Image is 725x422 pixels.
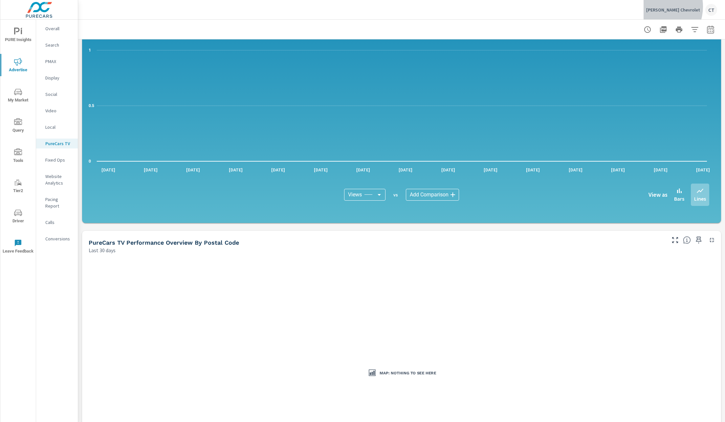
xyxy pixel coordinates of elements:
p: [DATE] [224,167,247,173]
div: Website Analytics [36,171,78,188]
div: Local [36,122,78,132]
span: Understand PureCars TV performance data by postal code. Individual postal codes can be selected a... [683,236,691,244]
p: [DATE] [97,167,120,173]
span: Leave Feedback [2,239,34,255]
text: 1 [89,48,91,53]
p: Overall [45,25,73,32]
p: [PERSON_NAME] Chevrolet [646,7,700,13]
button: Apply Filters [688,23,701,36]
span: Save this to your personalized report [693,235,704,245]
button: "Export Report to PDF" [657,23,670,36]
p: Website Analytics [45,173,73,186]
span: Tier2 [2,179,34,195]
div: Social [36,89,78,99]
span: Query [2,118,34,134]
h3: Map: Nothing to see here [380,370,436,376]
text: 0 [89,159,91,164]
p: [DATE] [692,167,714,173]
p: Lines [694,195,706,203]
div: Search [36,40,78,50]
span: Advertise [2,58,34,74]
button: Select Date Range [704,23,717,36]
p: Local [45,124,73,130]
p: Search [45,42,73,48]
div: Add Comparison [406,189,459,201]
span: My Market [2,88,34,104]
button: Make Fullscreen [670,235,680,245]
p: PMAX [45,58,73,65]
div: PureCars TV [36,139,78,148]
div: Pacing Report [36,194,78,211]
p: [DATE] [437,167,460,173]
div: Calls [36,217,78,227]
div: Fixed Ops [36,155,78,165]
div: nav menu [0,20,36,261]
text: 0.5 [89,103,94,108]
p: [DATE] [606,167,629,173]
p: [DATE] [182,167,205,173]
p: [DATE] [139,167,162,173]
div: Video [36,106,78,116]
p: [DATE] [352,167,375,173]
div: Overall [36,24,78,33]
p: PureCars TV [45,140,73,147]
p: Display [45,75,73,81]
p: Last 30 days [89,246,116,254]
span: Add Comparison [410,191,449,198]
p: [DATE] [479,167,502,173]
p: [DATE] [521,167,544,173]
span: Driver [2,209,34,225]
p: vs [385,192,406,198]
span: Views [348,191,362,198]
span: PURE Insights [2,28,34,44]
span: Tools [2,148,34,165]
div: Conversions [36,234,78,244]
button: Print Report [672,23,686,36]
p: Bars [674,195,684,203]
button: Minimize Widget [707,235,717,245]
p: [DATE] [267,167,290,173]
h5: PureCars TV Performance Overview By Postal Code [89,239,239,246]
p: [DATE] [564,167,587,173]
p: Video [45,107,73,114]
div: CT [705,4,717,16]
p: [DATE] [394,167,417,173]
p: Social [45,91,73,98]
p: Calls [45,219,73,226]
div: PMAX [36,56,78,66]
h6: View as [648,191,668,198]
p: Fixed Ops [45,157,73,163]
div: Views [344,189,385,201]
p: Pacing Report [45,196,73,209]
div: Display [36,73,78,83]
p: Conversions [45,235,73,242]
p: [DATE] [309,167,332,173]
p: [DATE] [649,167,672,173]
